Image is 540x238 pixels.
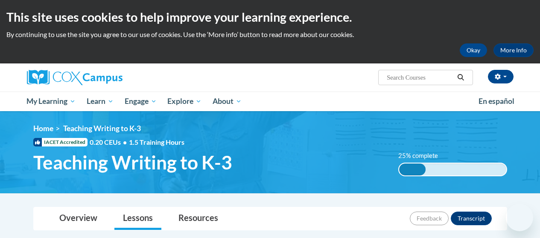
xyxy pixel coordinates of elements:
h2: This site uses cookies to help improve your learning experience. [6,9,534,26]
div: 25% complete [399,163,426,175]
a: More Info [493,43,534,57]
a: My Learning [21,92,82,111]
iframe: Button to launch messaging window [506,204,533,231]
span: • [123,138,127,146]
button: Transcript [451,212,492,225]
a: Resources [170,207,227,230]
span: Learn [87,96,114,106]
a: Cox Campus [27,70,181,85]
span: Engage [125,96,157,106]
span: 1.5 Training Hours [129,138,184,146]
label: 25% complete [398,151,447,161]
span: Teaching Writing to K-3 [63,124,141,133]
a: About [207,92,247,111]
a: Learn [81,92,119,111]
a: En español [473,92,520,110]
span: 0.20 CEUs [90,138,129,147]
div: Main menu [20,92,520,111]
a: Explore [162,92,207,111]
button: Account Settings [488,70,514,83]
span: IACET Accredited [33,138,88,146]
span: Teaching Writing to K-3 [33,151,232,174]
input: Search Courses [386,72,454,83]
a: Lessons [114,207,161,230]
p: By continuing to use the site you agree to our use of cookies. Use the ‘More info’ button to read... [6,30,534,39]
span: My Learning [26,96,76,106]
span: Explore [167,96,201,106]
span: About [213,96,242,106]
button: Okay [460,43,487,57]
span: En español [479,97,514,106]
a: Overview [51,207,106,230]
button: Feedback [410,212,449,225]
a: Engage [119,92,162,111]
img: Cox Campus [27,70,123,85]
button: Search [454,72,467,83]
a: Home [33,124,53,133]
